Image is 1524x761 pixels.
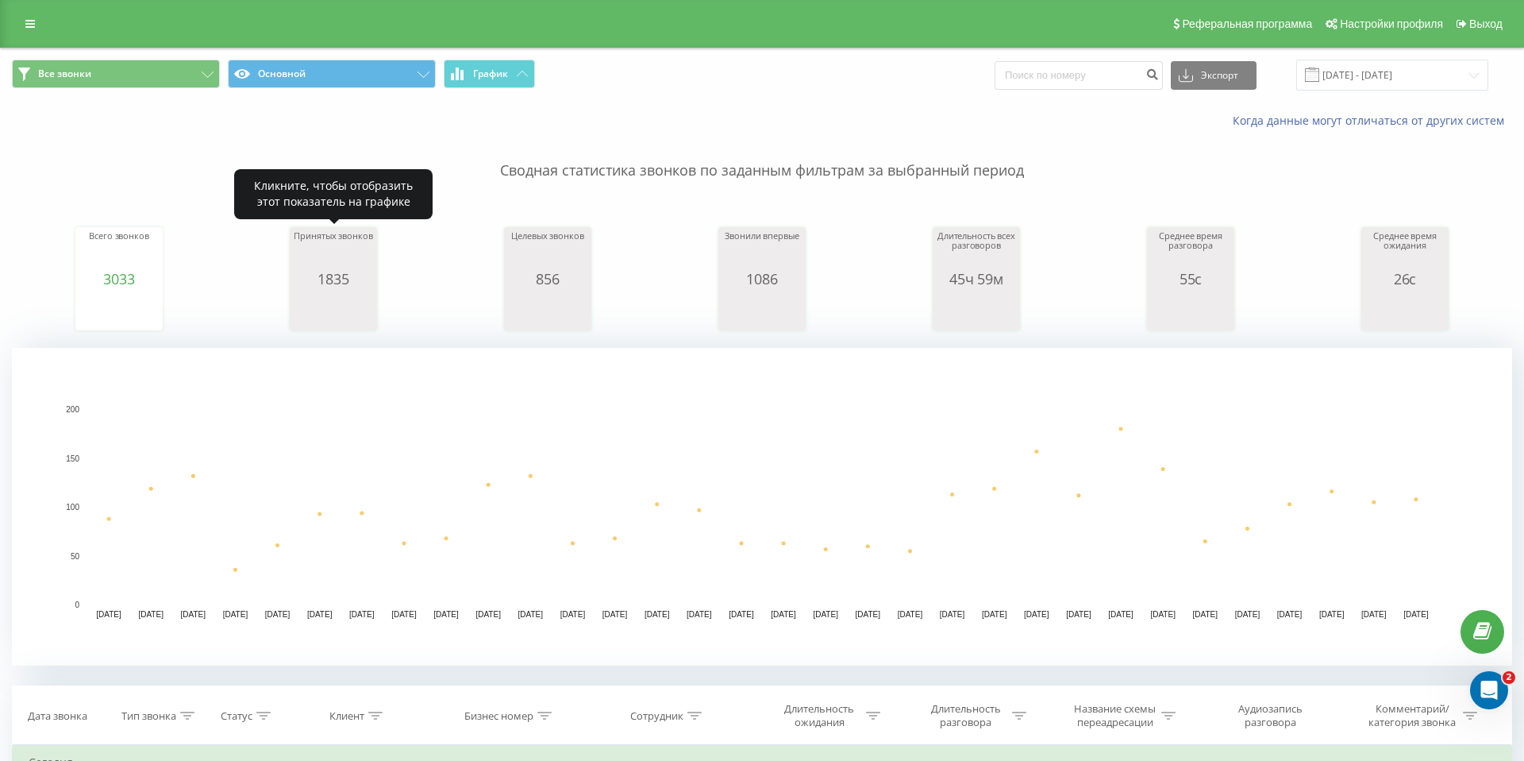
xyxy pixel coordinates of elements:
button: Основной [228,60,436,88]
div: Среднее время разговора [1151,231,1230,271]
text: [DATE] [475,610,501,619]
text: [DATE] [940,610,965,619]
div: Тип звонка [121,709,176,723]
div: 26с [1365,271,1445,287]
text: [DATE] [433,610,459,619]
text: 0 [75,601,79,609]
text: [DATE] [181,610,206,619]
svg: A chart. [1365,287,1445,334]
div: Дата звонка [28,709,87,723]
div: Аудиозапись разговора [1219,702,1322,729]
div: Среднее время ожидания [1365,231,1445,271]
div: Кликните, чтобы отобразить этот показатель на графике [234,169,433,219]
div: 55с [1151,271,1230,287]
button: Экспорт [1171,61,1257,90]
text: [DATE] [1403,610,1429,619]
text: [DATE] [518,610,544,619]
text: [DATE] [223,610,248,619]
svg: A chart. [79,287,159,334]
svg: A chart. [722,287,802,334]
svg: A chart. [508,287,587,334]
text: [DATE] [1024,610,1049,619]
text: [DATE] [771,610,796,619]
span: Реферальная программа [1182,17,1312,30]
div: Статус [221,709,252,723]
text: [DATE] [391,610,417,619]
text: 100 [66,503,79,512]
span: Настройки профиля [1340,17,1443,30]
a: Когда данные могут отличаться от других систем [1233,113,1512,128]
text: [DATE] [813,610,838,619]
div: 1086 [722,271,802,287]
div: Клиент [329,709,364,723]
text: [DATE] [349,610,375,619]
text: [DATE] [982,610,1007,619]
button: График [444,60,535,88]
text: [DATE] [307,610,333,619]
text: [DATE] [265,610,291,619]
span: Все звонки [38,68,91,80]
div: Название схемы переадресации [1072,702,1157,729]
text: [DATE] [602,610,628,619]
div: Звонили впервые [722,231,802,271]
text: [DATE] [856,610,881,619]
div: Бизнес номер [464,709,533,723]
text: [DATE] [645,610,670,619]
div: 1835 [294,271,373,287]
div: 856 [508,271,587,287]
text: [DATE] [687,610,712,619]
svg: A chart. [294,287,373,334]
text: [DATE] [1361,610,1387,619]
svg: A chart. [1151,287,1230,334]
text: [DATE] [1277,610,1303,619]
text: 200 [66,405,79,414]
div: Длительность разговора [923,702,1008,729]
span: Выход [1469,17,1503,30]
button: Все звонки [12,60,220,88]
text: [DATE] [1066,610,1091,619]
text: [DATE] [1319,610,1345,619]
text: [DATE] [138,610,164,619]
span: 2 [1503,671,1515,684]
svg: A chart. [12,348,1512,666]
div: Целевых звонков [508,231,587,271]
div: Принятых звонков [294,231,373,271]
text: [DATE] [1193,610,1218,619]
div: Сотрудник [630,709,683,723]
text: [DATE] [1150,610,1176,619]
text: [DATE] [1108,610,1133,619]
p: Сводная статистика звонков по заданным фильтрам за выбранный период [12,129,1512,181]
div: Комментарий/категория звонка [1366,702,1459,729]
text: [DATE] [1235,610,1260,619]
div: 3033 [79,271,159,287]
text: [DATE] [560,610,586,619]
div: 45ч 59м [937,271,1016,287]
text: [DATE] [96,610,121,619]
svg: A chart. [937,287,1016,334]
iframe: Intercom live chat [1470,671,1508,709]
text: 50 [71,552,80,561]
span: График [473,68,508,79]
input: Поиск по номеру [995,61,1163,90]
div: Длительность ожидания [777,702,862,729]
text: [DATE] [729,610,754,619]
div: Всего звонков [79,231,159,271]
text: [DATE] [898,610,923,619]
text: 150 [66,454,79,463]
div: Длительность всех разговоров [937,231,1016,271]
